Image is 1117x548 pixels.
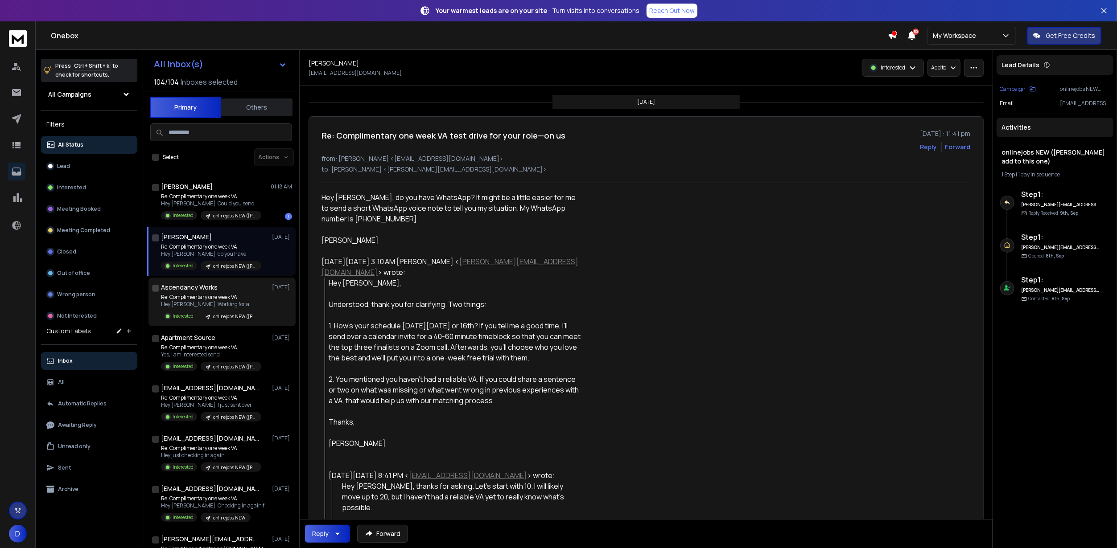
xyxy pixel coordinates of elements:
[1060,86,1110,93] p: onlinejobs NEW ([PERSON_NAME] add to this one)
[48,90,91,99] h1: All Campaigns
[57,205,101,213] p: Meeting Booked
[997,118,1113,137] div: Activities
[46,327,91,335] h3: Custom Labels
[147,55,294,73] button: All Inbox(s)
[309,59,359,68] h1: [PERSON_NAME]
[285,213,292,220] div: 1
[321,129,565,142] h1: Re: Complimentary one week VA test drive for your role—on us
[1022,287,1100,294] h6: [PERSON_NAME][EMAIL_ADDRESS][DOMAIN_NAME]
[41,352,137,370] button: Inbox
[649,6,695,15] p: Reach Out Now
[161,445,261,452] p: Re: Complimentary one week VA
[1002,171,1108,178] div: |
[57,248,76,255] p: Closed
[329,417,582,427] div: Thanks,
[161,394,261,401] p: Re: Complimentary one week VA
[913,29,919,35] span: 50
[342,481,582,534] div: Hey [PERSON_NAME], thanks for asking. Let's start with 10. I will likely move up to 20, but I hav...
[436,6,547,15] strong: Your warmest leads are on your site
[213,414,256,421] p: onlinejobs NEW ([PERSON_NAME] add to this one)
[57,270,90,277] p: Out of office
[1022,244,1100,251] h6: [PERSON_NAME][EMAIL_ADDRESS][DOMAIN_NAME]
[920,129,971,138] p: [DATE] : 11:41 pm
[329,470,582,481] div: [DATE][DATE] 8:41 PM < > wrote:
[932,64,947,71] p: Add to
[329,438,582,449] div: [PERSON_NAME]
[213,364,256,370] p: onlinejobs NEW ([PERSON_NAME] add to this one)
[154,60,203,69] h1: All Inbox(s)
[1060,210,1079,216] span: 9th, Sep
[329,320,582,363] div: 1. How's your schedule [DATE][DATE] or 16th? If you tell me a good time, I'll send over a calenda...
[73,61,111,71] span: Ctrl + Shift + k
[9,525,27,543] button: D
[58,357,73,364] p: Inbox
[271,183,292,190] p: 01:18 AM
[58,443,91,450] p: Unread only
[41,157,137,175] button: Lead
[312,529,329,538] div: Reply
[213,515,245,521] p: onlinejobs NEW
[161,182,213,191] h1: [PERSON_NAME]
[1046,31,1095,40] p: Get Free Credits
[161,301,261,308] p: Hey [PERSON_NAME], Working for a
[647,4,697,18] a: Reach Out Now
[1002,148,1108,166] h1: onlinejobs NEW ([PERSON_NAME] add to this one)
[321,165,971,174] p: to: [PERSON_NAME] <[PERSON_NAME][EMAIL_ADDRESS][DOMAIN_NAME]>
[51,30,888,41] h1: Onebox
[161,535,259,544] h1: [PERSON_NAME][EMAIL_ADDRESS][DOMAIN_NAME]
[1060,100,1110,107] p: [EMAIL_ADDRESS][DOMAIN_NAME]
[321,235,582,245] div: [PERSON_NAME]
[272,233,292,241] p: [DATE]
[1022,189,1100,200] h6: Step 1 :
[272,384,292,392] p: [DATE]
[161,484,259,493] h1: [EMAIL_ADDRESS][DOMAIN_NAME]
[637,98,655,106] p: [DATE]
[1052,295,1070,302] span: 8th, Sep
[41,438,137,455] button: Unread only
[945,143,971,151] div: Forward
[41,286,137,303] button: Wrong person
[881,64,906,71] p: Interested
[161,333,215,342] h1: Apartment Source
[321,192,582,245] div: Hey [PERSON_NAME], do you have WhatsApp? It might be a little easier for me to send a short Whats...
[41,179,137,196] button: Interested
[1018,171,1060,178] span: 1 day in sequence
[321,256,582,278] div: [DATE][DATE] 3:10 AM [PERSON_NAME] < > wrote:
[161,243,261,250] p: Re: Complimentary one week VA
[41,221,137,239] button: Meeting Completed
[58,486,78,493] p: Archive
[1022,274,1100,285] h6: Step 1 :
[161,351,261,358] p: Yes, I am interested send
[58,141,83,148] p: All Status
[41,243,137,261] button: Closed
[41,373,137,391] button: All
[41,459,137,477] button: Sent
[41,395,137,413] button: Automatic Replies
[41,86,137,103] button: All Campaigns
[1029,295,1070,302] p: Contacted
[1000,86,1036,93] button: Campaign
[57,163,70,170] p: Lead
[58,421,97,429] p: Awaiting Reply
[161,401,261,409] p: Hey [PERSON_NAME], I just sent over
[161,384,259,393] h1: [EMAIL_ADDRESS][DOMAIN_NAME]
[161,344,261,351] p: Re: Complimentary one week VA
[1029,210,1079,217] p: Reply Received
[58,379,65,386] p: All
[357,525,408,543] button: Forward
[41,416,137,434] button: Awaiting Reply
[9,30,27,47] img: logo
[1000,86,1026,93] p: Campaign
[1000,100,1014,107] p: Email
[1002,171,1015,178] span: 1 Step
[55,61,118,79] p: Press to check for shortcuts.
[58,464,71,471] p: Sent
[154,77,179,87] span: 104 / 104
[213,464,256,471] p: onlinejobs NEW ([PERSON_NAME] add to this one)
[173,212,194,219] p: Interested
[173,514,194,521] p: Interested
[161,233,212,241] h1: [PERSON_NAME]
[58,400,107,407] p: Automatic Replies
[57,184,86,191] p: Interested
